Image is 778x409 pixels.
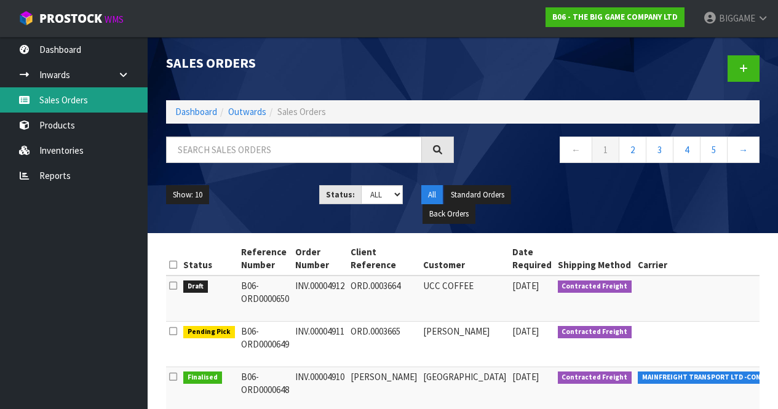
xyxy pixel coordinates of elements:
span: Contracted Freight [558,280,632,293]
td: B06-ORD0000650 [238,276,292,322]
th: Status [180,242,238,276]
td: ORD.0003665 [347,321,420,367]
th: Customer [420,242,509,276]
strong: Status: [326,189,355,200]
td: INV.00004911 [292,321,347,367]
h1: Sales Orders [166,55,454,70]
td: UCC COFFEE [420,276,509,322]
th: Order Number [292,242,347,276]
td: B06-ORD0000649 [238,321,292,367]
nav: Page navigation [472,137,760,167]
a: 4 [673,137,701,163]
th: Date Required [509,242,555,276]
span: Finalised [183,371,222,384]
a: → [727,137,760,163]
th: Client Reference [347,242,420,276]
span: Pending Pick [183,326,235,338]
a: Outwards [228,106,266,117]
button: Standard Orders [444,185,511,205]
td: ORD.0003664 [347,276,420,322]
strong: B06 - THE BIG GAME COMPANY LTD [552,12,678,22]
span: [DATE] [512,280,539,292]
input: Search sales orders [166,137,422,163]
button: All [421,185,443,205]
td: INV.00004912 [292,276,347,322]
th: Reference Number [238,242,292,276]
a: 1 [592,137,619,163]
span: Contracted Freight [558,326,632,338]
span: Contracted Freight [558,371,632,384]
a: 3 [646,137,673,163]
a: Dashboard [175,106,217,117]
button: Show: 10 [166,185,209,205]
span: MAINFREIGHT TRANSPORT LTD -CONWLA [638,371,778,384]
span: ProStock [39,10,102,26]
th: Shipping Method [555,242,635,276]
span: Draft [183,280,208,293]
td: [PERSON_NAME] [420,321,509,367]
button: Back Orders [423,204,475,224]
span: Sales Orders [277,106,326,117]
a: 2 [619,137,646,163]
small: WMS [105,14,124,25]
a: 5 [700,137,728,163]
span: [DATE] [512,325,539,337]
a: ← [560,137,592,163]
span: [DATE] [512,371,539,383]
span: BIGGAME [719,12,755,24]
img: cube-alt.png [18,10,34,26]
